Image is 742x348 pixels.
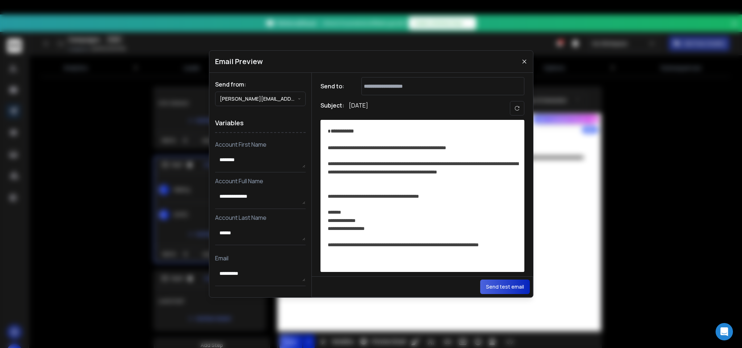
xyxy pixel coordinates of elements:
p: [DATE] [349,101,368,116]
h1: Send from: [215,80,306,89]
p: Account First Name [215,140,306,149]
h1: Email Preview [215,56,263,67]
p: [PERSON_NAME][EMAIL_ADDRESS][PERSON_NAME][DOMAIN_NAME] [220,95,298,102]
p: Account Last Name [215,213,306,222]
h1: Send to: [320,82,349,91]
p: Email [215,254,306,263]
p: Account Full Name [215,177,306,185]
div: Open Intercom Messenger [716,323,733,340]
h1: Subject: [320,101,344,116]
button: Send test email [480,280,530,294]
h1: Variables [215,113,306,133]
